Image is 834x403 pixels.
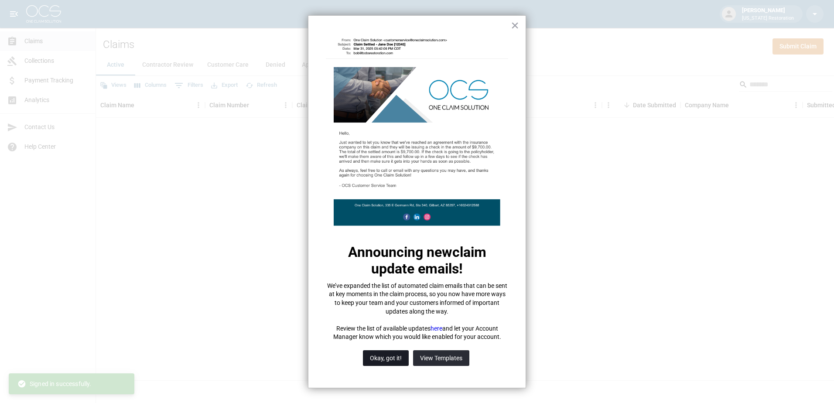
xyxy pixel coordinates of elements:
span: Announcing new [348,244,452,260]
span: Review the list of available updates [336,325,431,332]
button: Close [511,18,519,32]
button: Okay, got it! [363,350,409,366]
span: ! [459,260,463,277]
strong: claim update emails [371,244,490,277]
button: View Templates [413,350,469,366]
p: We’ve expanded the list of automated claim emails that can be sent at key moments in the claim pr... [326,282,508,316]
a: here [431,325,442,332]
